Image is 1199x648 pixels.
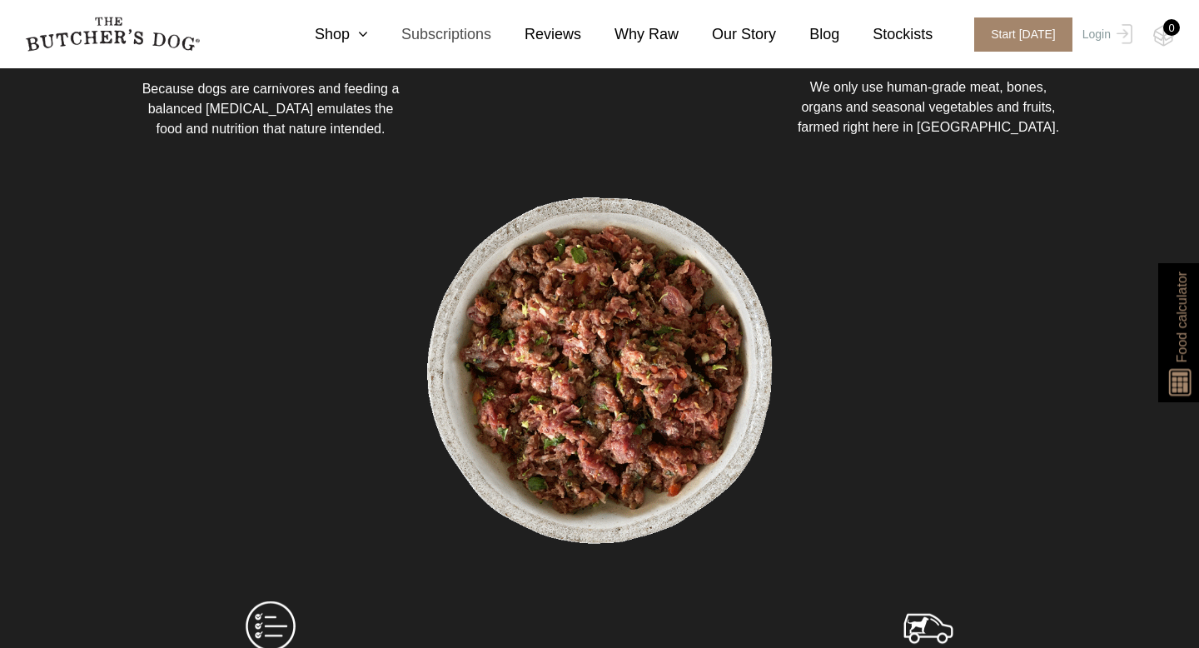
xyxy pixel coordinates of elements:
[281,23,368,46] a: Shop
[369,139,831,601] img: TBD_Before_After.gif
[776,23,839,46] a: Blog
[1078,17,1132,52] a: Login
[958,17,1078,52] a: Start [DATE]
[839,23,933,46] a: Stockists
[491,23,581,46] a: Reviews
[679,23,776,46] a: Our Story
[1163,19,1180,36] div: 0
[581,23,679,46] a: Why Raw
[974,17,1072,52] span: Start [DATE]
[368,23,491,46] a: Subscriptions
[137,79,404,139] div: Because dogs are carnivores and feeding a balanced [MEDICAL_DATA] emulates the food and nutrition...
[1172,272,1192,362] span: Food calculator
[1153,25,1174,47] img: TBD_Cart-Empty.png
[795,77,1062,137] div: We only use human-grade meat, bones, organs and seasonal vegetables and fruits, farmed right here...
